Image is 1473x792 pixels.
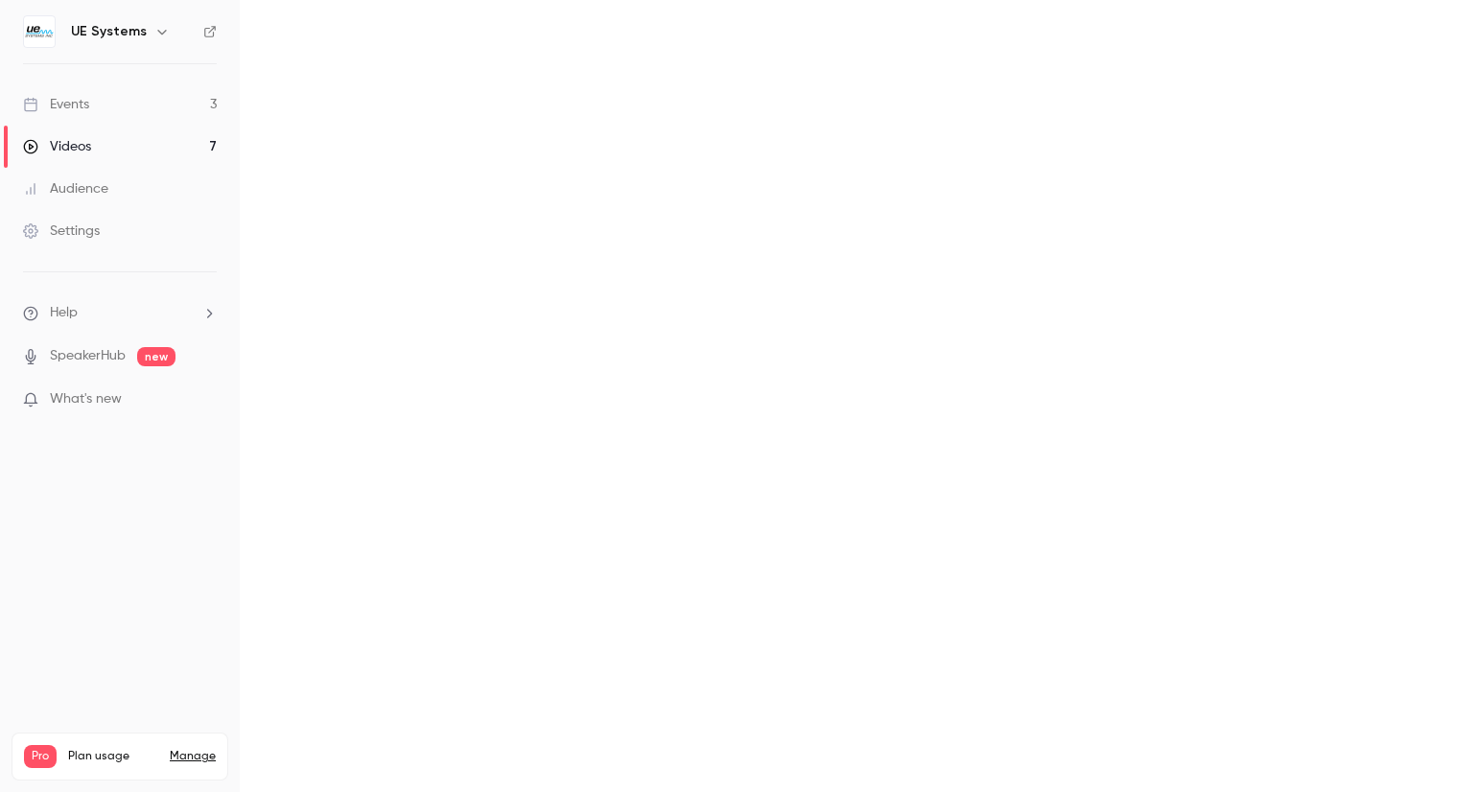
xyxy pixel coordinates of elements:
h6: UE Systems [71,22,147,41]
iframe: Noticeable Trigger [194,391,217,408]
a: SpeakerHub [50,346,126,366]
div: Audience [23,179,108,198]
span: new [137,347,175,366]
span: Help [50,303,78,323]
img: UE Systems [24,16,55,47]
span: Plan usage [68,749,158,764]
div: Settings [23,221,100,241]
a: Manage [170,749,216,764]
li: help-dropdown-opener [23,303,217,323]
span: What's new [50,389,122,409]
div: Events [23,95,89,114]
span: Pro [24,745,57,768]
div: Videos [23,137,91,156]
